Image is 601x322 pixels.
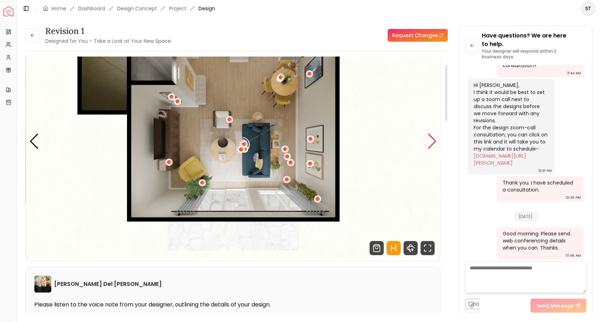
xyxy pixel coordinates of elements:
div: Hi [PERSON_NAME], I think it would be best to set up a zoom call next to discuss the designs befo... [474,82,548,166]
div: Thank you. I have scheduled a consultation. [503,179,577,193]
div: Previous slide [29,134,39,149]
h6: [PERSON_NAME] Del [PERSON_NAME] [54,280,162,288]
span: [DATE] [515,211,537,222]
span: Design [198,5,215,12]
p: Have questions? We are here to help. [482,31,586,48]
div: Carousel [26,25,440,258]
a: Spacejoy [4,6,13,16]
a: Home [51,5,66,12]
a: [DOMAIN_NAME][URL][PERSON_NAME] [474,152,526,166]
img: Design Render 5 [26,25,441,258]
div: 5 / 5 [26,25,441,258]
img: Tina Martin Del Campo [34,276,51,293]
div: Next slide [427,134,437,149]
button: ST [581,1,595,16]
nav: breadcrumb [43,5,215,12]
a: Request Changes [388,29,448,42]
div: Good morning. Please send web conferencing details when you can. Thanks. [503,230,577,251]
div: 12:49 PM [566,194,581,201]
svg: Shop Products from this design [370,241,384,255]
p: Your designer will respond within 2 business days. [482,48,586,60]
div: 11:44 AM [567,70,581,77]
img: Spacejoy Logo [4,6,13,16]
svg: Hotspots Toggle [387,241,401,255]
div: 10:46 AM [566,252,581,259]
a: Project [169,5,186,12]
svg: 360 View [404,241,418,255]
p: Please listen to the voice note from your designer, outlining the details of your design. [34,301,432,308]
small: Designed for You – Take a Look at Your New Space [45,37,171,45]
span: ST [582,2,595,15]
h3: Revision 1 [45,25,171,37]
a: Dashboard [78,5,105,12]
li: Design Concept [117,5,157,12]
svg: Fullscreen [421,241,435,255]
div: 12:31 PM [538,167,552,174]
